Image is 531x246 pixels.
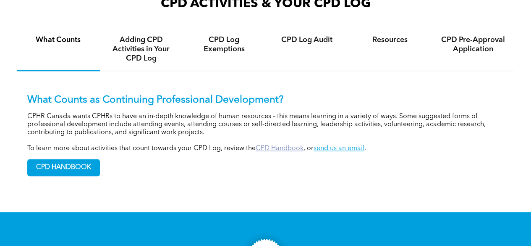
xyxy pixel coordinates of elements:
[314,145,364,152] a: send us an email
[107,35,175,63] h4: Adding CPD Activities in Your CPD Log
[439,35,507,54] h4: CPD Pre-Approval Application
[190,35,258,54] h4: CPD Log Exemptions
[28,159,99,176] span: CPD HANDBOOK
[27,94,504,106] p: What Counts as Continuing Professional Development?
[27,159,100,176] a: CPD HANDBOOK
[273,35,341,45] h4: CPD Log Audit
[24,35,92,45] h4: What Counts
[27,113,504,137] p: CPHR Canada wants CPHRs to have an in-depth knowledge of human resources – this means learning in...
[27,145,504,153] p: To learn more about activities that count towards your CPD Log, review the , or .
[356,35,424,45] h4: Resources
[256,145,303,152] a: CPD Handbook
